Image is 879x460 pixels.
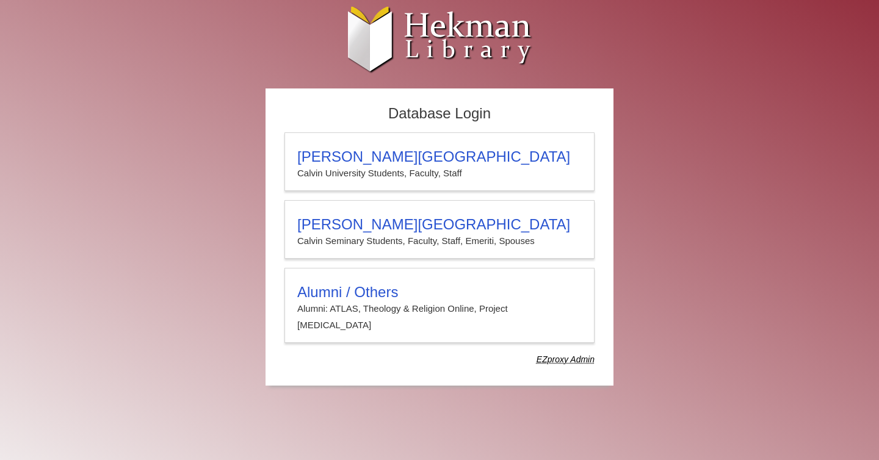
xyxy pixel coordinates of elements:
h2: Database Login [278,101,601,126]
h3: [PERSON_NAME][GEOGRAPHIC_DATA] [297,216,582,233]
a: [PERSON_NAME][GEOGRAPHIC_DATA]Calvin Seminary Students, Faculty, Staff, Emeriti, Spouses [284,200,595,259]
h3: Alumni / Others [297,284,582,301]
p: Calvin University Students, Faculty, Staff [297,165,582,181]
p: Alumni: ATLAS, Theology & Religion Online, Project [MEDICAL_DATA] [297,301,582,333]
dfn: Use Alumni login [537,354,595,364]
p: Calvin Seminary Students, Faculty, Staff, Emeriti, Spouses [297,233,582,249]
h3: [PERSON_NAME][GEOGRAPHIC_DATA] [297,148,582,165]
a: [PERSON_NAME][GEOGRAPHIC_DATA]Calvin University Students, Faculty, Staff [284,132,595,191]
summary: Alumni / OthersAlumni: ATLAS, Theology & Religion Online, Project [MEDICAL_DATA] [297,284,582,333]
